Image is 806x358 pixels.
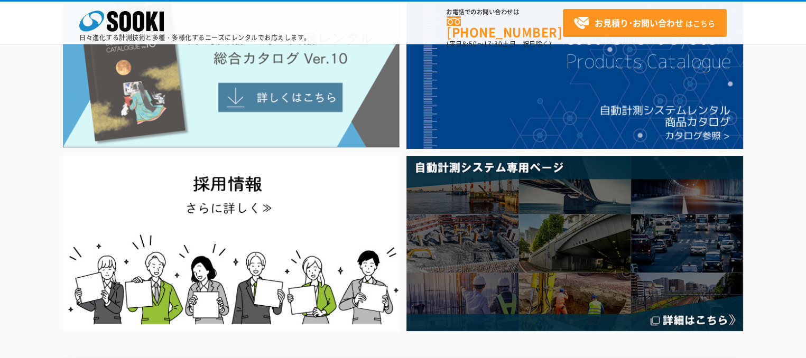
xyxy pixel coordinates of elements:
span: (平日 ～ 土日、祝日除く) [447,39,551,49]
img: SOOKI recruit [63,156,400,331]
span: 8:50 [462,39,477,49]
span: お電話でのお問い合わせは [447,9,563,15]
span: 17:30 [484,39,503,49]
p: 日々進化する計測技術と多種・多様化するニーズにレンタルでお応えします。 [79,34,311,41]
img: 自動計測システム専用ページ [406,156,743,331]
strong: お見積り･お問い合わせ [595,16,683,29]
a: お見積り･お問い合わせはこちら [563,9,727,37]
a: [PHONE_NUMBER] [447,16,563,38]
span: はこちら [573,15,715,31]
